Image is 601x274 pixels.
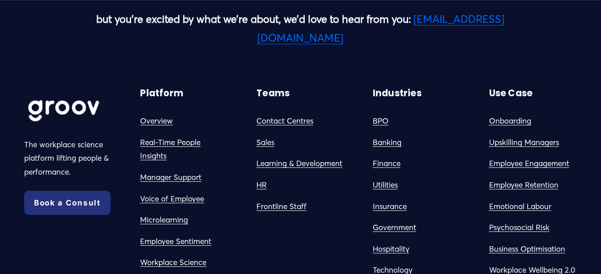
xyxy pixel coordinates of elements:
[256,114,313,128] a: Contact Centres
[256,87,290,99] strong: Teams
[140,256,206,270] a: Workplace Science
[24,138,112,179] p: The workplace science platform lifting people & performance.
[24,191,111,215] a: Book a Consult
[489,178,558,192] a: Employee Retention
[256,200,307,214] a: Frontline Staff
[140,87,183,99] strong: Platform
[373,114,388,128] a: BPO
[489,242,565,256] a: Business Optimisation
[373,87,422,99] strong: Industries
[373,178,398,192] a: Utilities
[256,178,267,192] a: HR
[256,136,274,150] a: Sales
[489,157,569,171] a: Employee Engagement
[96,13,411,26] strong: but you’re excited by what we’re about, we’d love to hear from you:
[140,235,211,248] a: Employee Sentiment
[140,136,228,163] a: Real-Time People Insights
[373,157,401,171] a: Finance
[489,200,551,214] a: Emotional Labour
[489,221,550,235] a: Psychosocial Risk
[489,87,533,99] strong: Use Case
[140,192,204,206] a: Voice of Employee
[489,136,559,150] a: Upskilling Managers
[373,200,407,214] a: Insurance
[373,136,401,150] a: Banking
[373,221,416,235] a: Government
[140,213,188,227] a: Microlearning
[373,242,409,256] a: Hospitality
[256,157,342,171] a: Learning & Development
[140,171,201,184] a: Manager Support
[489,114,531,128] a: Onboarding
